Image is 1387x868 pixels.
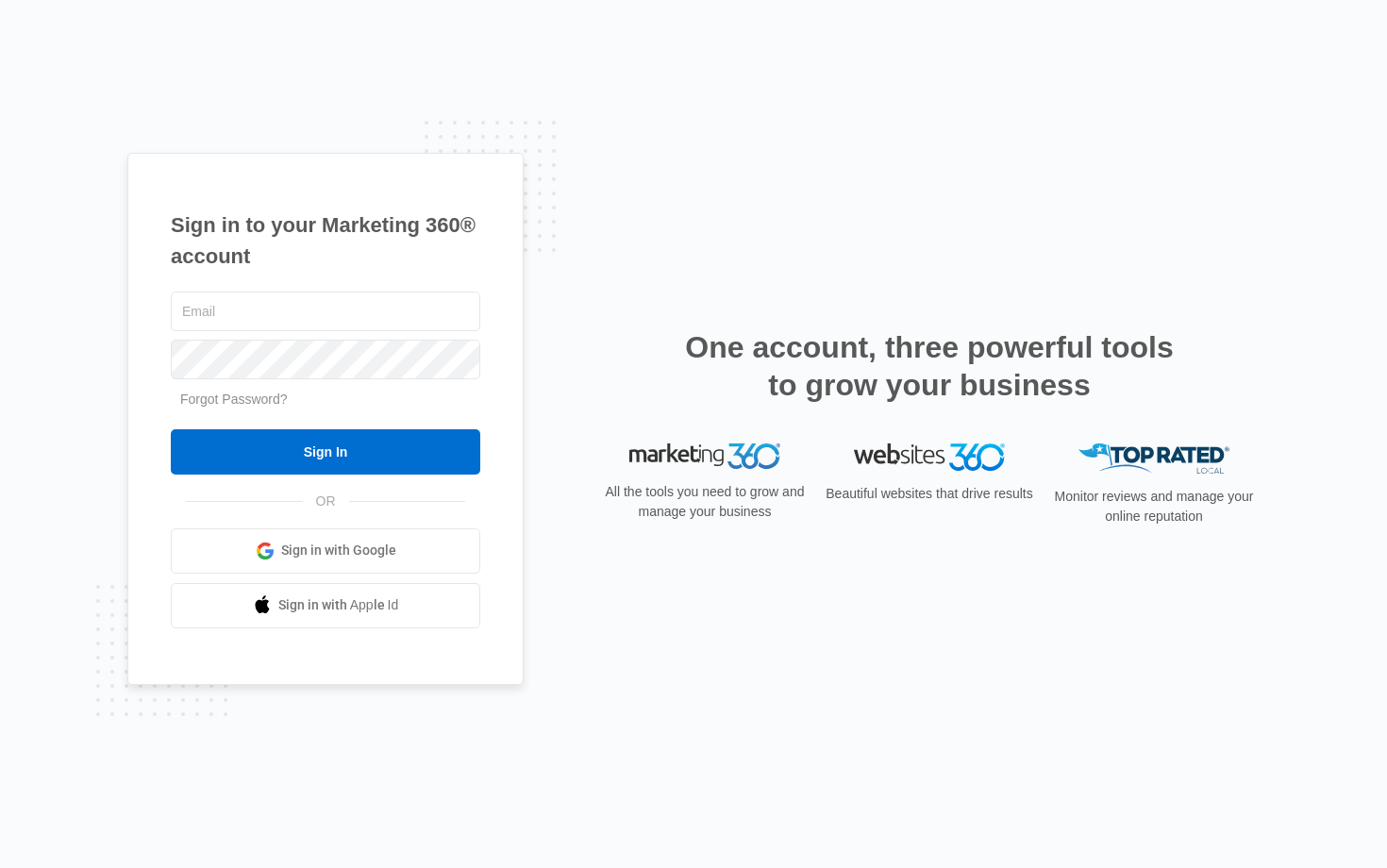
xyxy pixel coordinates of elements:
[171,429,480,475] input: Sign In
[1048,487,1260,526] p: Monitor reviews and manage your online reputation
[171,292,480,331] input: Email
[824,484,1035,504] p: Beautiful websites that drive results
[278,595,399,615] span: Sign in with Apple Id
[180,392,288,407] a: Forgot Password?
[629,443,780,470] img: Marketing 360
[679,328,1179,404] h2: One account, three powerful tools to grow your business
[171,528,480,574] a: Sign in with Google
[303,492,349,511] span: OR
[171,583,480,628] a: Sign in with Apple Id
[281,541,396,560] span: Sign in with Google
[854,443,1005,471] img: Websites 360
[1078,443,1229,475] img: Top Rated Local
[599,482,810,522] p: All the tools you need to grow and manage your business
[171,209,480,272] h1: Sign in to your Marketing 360® account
